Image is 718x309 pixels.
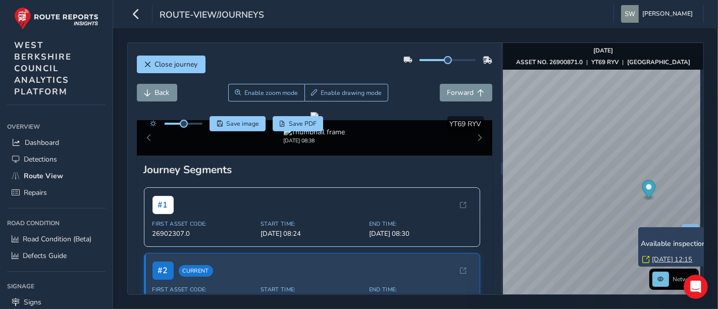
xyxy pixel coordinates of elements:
div: Journey Segments [144,163,485,177]
span: Save image [226,120,259,128]
span: Enable drawing mode [321,89,382,97]
button: [PERSON_NAME] [621,5,696,23]
span: [DATE] 08:24 [261,229,363,238]
span: Save PDF [289,120,317,128]
div: Overview [7,119,106,134]
button: PDF [273,116,324,131]
span: Dashboard [25,138,59,147]
a: Detections [7,151,106,168]
strong: [DATE] [593,46,613,55]
span: Enable zoom mode [244,89,298,97]
span: Forward [447,88,474,97]
strong: YT69 RYV [591,58,619,66]
div: Map marker [642,180,656,201]
span: End Time: [369,220,472,228]
span: Route View [24,171,63,181]
a: Defects Guide [7,247,106,264]
span: Start Time: [261,286,363,293]
button: Close journey [137,56,206,73]
a: [DATE] 12:15 [652,255,692,264]
span: Start Time: [261,220,363,228]
span: Back [155,88,170,97]
button: Save [210,116,266,131]
span: 26902307.0 [152,229,255,238]
a: Repairs [7,184,106,201]
span: End Time: [369,286,472,293]
button: Zoom [228,84,304,101]
span: Signs [24,297,41,307]
strong: [GEOGRAPHIC_DATA] [627,58,690,66]
button: Draw [304,84,389,101]
span: YT69 RYV [450,119,482,129]
span: route-view/journeys [160,9,264,23]
div: | | [516,58,690,66]
img: rr logo [14,7,98,30]
span: [DATE] 08:30 [369,229,472,238]
span: Road Condition (Beta) [23,234,91,244]
div: Road Condition [7,216,106,231]
span: Network [673,275,696,283]
span: WEST BERKSHIRE COUNCIL ANALYTICS PLATFORM [14,39,72,97]
span: Close journey [155,60,198,69]
a: Route View [7,168,106,184]
span: First Asset Code: [152,220,255,228]
img: Thumbnail frame [284,127,345,137]
div: [DATE] 08:38 [284,137,345,144]
button: Back [137,84,177,101]
span: First Asset Code: [152,286,255,293]
span: Current [179,265,213,277]
span: Repairs [24,188,47,197]
a: Dashboard [7,134,106,151]
strong: ASSET NO. 26900871.0 [516,58,583,66]
button: Forward [440,84,492,101]
span: Defects Guide [23,251,67,261]
span: # 1 [152,196,174,214]
img: diamond-layout [621,5,639,23]
span: Detections [24,154,57,164]
a: Road Condition (Beta) [7,231,106,247]
span: # 2 [152,262,174,280]
iframe: Intercom live chat [684,275,708,299]
div: Signage [7,279,106,294]
span: [PERSON_NAME] [642,5,693,23]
